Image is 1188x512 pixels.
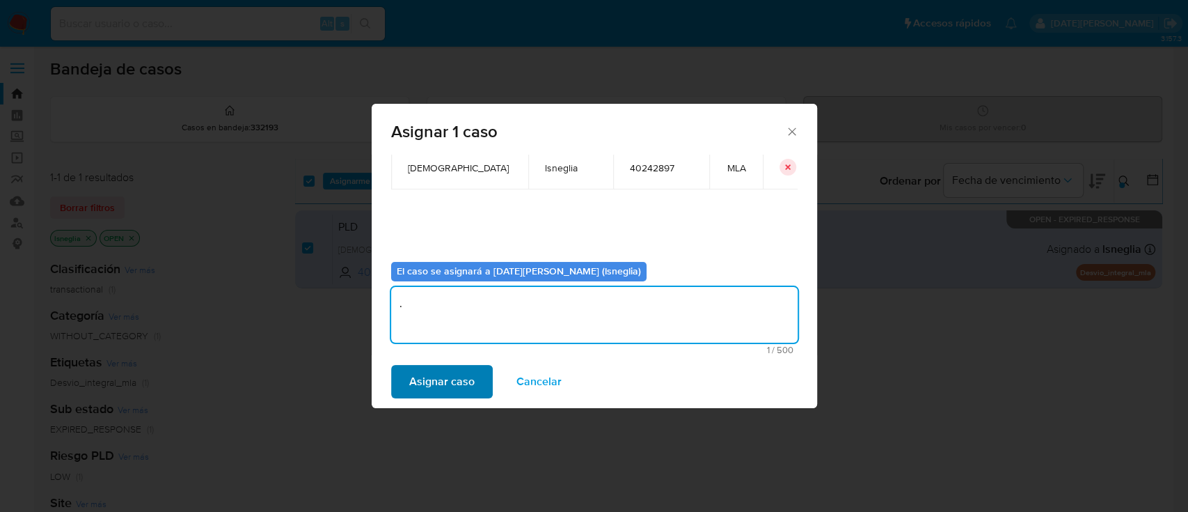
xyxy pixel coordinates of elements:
span: Máximo 500 caracteres [395,346,793,355]
textarea: . [391,287,798,343]
span: 40242897 [630,162,692,174]
div: assign-modal [372,104,817,408]
button: Cancelar [498,365,580,398]
b: El caso se asignará a [DATE][PERSON_NAME] (lsneglia) [397,264,641,278]
span: Cancelar [516,366,562,397]
span: Asignar 1 caso [391,123,786,140]
span: lsneglia [545,162,596,174]
button: Cerrar ventana [785,125,798,137]
button: Asignar caso [391,365,493,398]
span: MLA [726,162,746,174]
span: Asignar caso [409,366,475,397]
button: icon-button [779,159,796,176]
span: [DEMOGRAPHIC_DATA] [408,162,512,174]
